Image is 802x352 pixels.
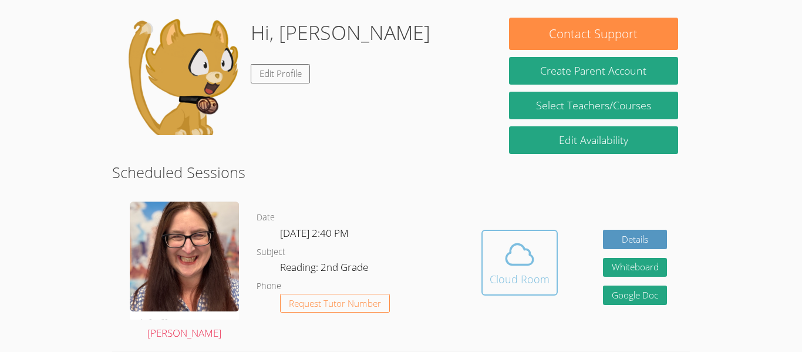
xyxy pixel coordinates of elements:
a: [PERSON_NAME] [130,202,239,341]
img: Screenshot%202025-03-23%20at%207.52.37%E2%80%AFPM.png [130,202,239,320]
span: Request Tutor Number [289,299,381,308]
span: [DATE] 2:40 PM [280,226,349,240]
h2: Scheduled Sessions [112,161,690,183]
a: Details [603,230,668,249]
button: Cloud Room [481,230,558,296]
button: Contact Support [509,18,678,50]
a: Edit Profile [251,64,311,83]
button: Request Tutor Number [280,294,390,313]
dt: Subject [257,245,285,260]
a: Select Teachers/Courses [509,92,678,119]
dt: Phone [257,279,281,294]
h1: Hi, [PERSON_NAME] [251,18,430,48]
a: Google Doc [603,286,668,305]
div: Cloud Room [490,271,550,287]
dd: Reading: 2nd Grade [280,259,370,279]
dt: Date [257,210,275,225]
a: Edit Availability [509,126,678,154]
img: default.png [124,18,241,135]
button: Whiteboard [603,258,668,277]
button: Create Parent Account [509,57,678,85]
